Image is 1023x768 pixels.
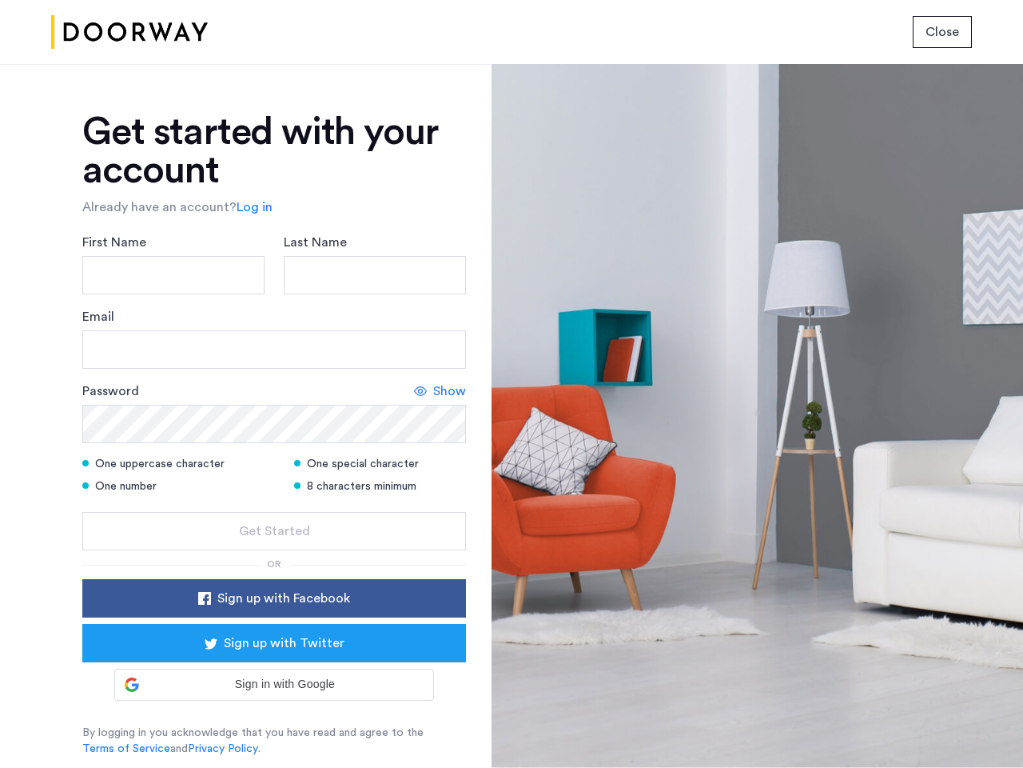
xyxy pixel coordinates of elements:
span: Show [433,382,466,401]
div: 8 characters minimum [294,478,466,494]
span: Sign in with Google [145,676,424,693]
label: Password [82,382,139,401]
div: One number [82,478,274,494]
div: Sign in with Google [114,669,434,701]
div: One uppercase character [82,456,274,472]
div: One special character [294,456,466,472]
a: Log in [237,198,273,217]
a: Terms of Service [82,741,170,757]
button: button [913,16,972,48]
span: Already have an account? [82,201,237,214]
button: button [82,624,466,662]
span: or [267,559,281,569]
span: Sign up with Facebook [217,589,350,608]
span: Close [925,22,959,42]
span: Sign up with Twitter [224,634,344,653]
label: First Name [82,233,146,252]
button: button [82,579,466,618]
label: Last Name [284,233,347,252]
label: Email [82,307,114,326]
button: button [82,512,466,550]
p: By logging in you acknowledge that you have read and agree to the and . [82,725,466,757]
a: Privacy Policy [188,741,258,757]
span: Get Started [239,522,310,541]
h1: Get started with your account [82,113,466,190]
img: logo [51,2,208,62]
